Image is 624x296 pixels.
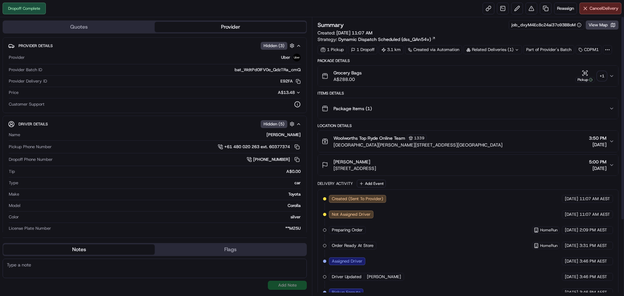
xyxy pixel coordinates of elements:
button: Pickup [575,70,595,83]
img: uber-new-logo.jpeg [293,54,301,61]
button: Add Event [357,180,386,187]
button: CancelDelivery [579,3,621,14]
span: HomeRun [540,227,558,233]
span: [DATE] [565,196,578,202]
div: [PERSON_NAME] [23,132,301,138]
span: [GEOGRAPHIC_DATA][PERSON_NAME][STREET_ADDRESS][GEOGRAPHIC_DATA] [333,142,502,148]
button: Quotes [3,22,155,32]
span: Reassign [557,6,574,11]
button: Hidden (5) [261,120,296,128]
a: [PHONE_NUMBER] [247,156,301,163]
span: 1339 [414,135,424,141]
span: Package Items ( 1 ) [333,105,372,112]
span: [DATE] [565,290,578,295]
span: [DATE] [589,165,606,172]
div: Location Details [318,123,618,128]
span: 5:00 PM [589,159,606,165]
div: 3.1 km [379,45,404,54]
span: 3:46 PM AEST [579,290,607,295]
span: Not Assigned Driver [332,212,370,217]
button: View Map [586,20,618,30]
span: 3:31 PM AEST [579,243,607,249]
button: Provider DetailsHidden (3) [8,40,301,51]
button: Flags [155,244,306,255]
div: Corolla [23,203,301,209]
span: 2:09 PM AEST [579,227,607,233]
button: Package Items (1) [318,98,618,119]
span: Color [9,214,19,220]
span: [DATE] [589,141,606,148]
a: Dynamic Dispatch Scheduled (dss_QAn54v) [338,36,436,43]
span: Pickup Phone Number [9,144,52,150]
span: A$13.48 [278,90,295,95]
span: 3:46 PM AEST [579,258,607,264]
div: Package Details [318,58,618,63]
span: Provider Batch ID [9,67,42,73]
span: 11:07 AM AEST [579,196,610,202]
button: Pickup+1 [575,70,606,83]
h3: Summary [318,22,344,28]
span: A$288.00 [333,76,362,83]
div: Toyota [22,191,301,197]
span: +61 480 020 263 ext. 60377374 [224,144,290,150]
div: Related Deliveries (1) [463,45,522,54]
span: [PERSON_NAME] [333,159,370,165]
button: [PERSON_NAME][STREET_ADDRESS]5:00 PM[DATE] [318,155,618,175]
span: Pickup Enroute [332,290,360,295]
span: Created: [318,30,372,36]
span: HomeRun [540,243,558,248]
span: Hidden ( 5 ) [264,121,284,127]
div: car [21,180,301,186]
div: Items Details [318,91,618,96]
button: E92FA [280,78,301,84]
span: [STREET_ADDRESS] [333,165,376,172]
span: Provider [9,55,25,60]
button: A$13.48 [243,90,301,96]
button: Hidden (3) [261,42,296,50]
span: Provider Delivery ID [9,78,47,84]
div: Pickup [575,77,595,83]
div: Delivery Activity [318,181,353,186]
button: Reassign [554,3,577,14]
span: License Plate Number [9,225,51,231]
span: [DATE] [565,227,578,233]
button: Woolworths Top Ryde Online Team1339[GEOGRAPHIC_DATA][PERSON_NAME][STREET_ADDRESS][GEOGRAPHIC_DATA... [318,131,618,152]
span: Order Ready At Store [332,243,373,249]
span: 3:50 PM [589,135,606,141]
span: Uber [281,55,290,60]
span: Customer Support [9,101,45,107]
span: Model [9,203,20,209]
span: [DATE] 11:07 AM [336,30,372,36]
span: Price [9,90,19,96]
span: Created (Sent To Provider) [332,196,383,202]
span: Cancel Delivery [590,6,618,11]
div: A$0.00 [18,169,301,174]
span: [DATE] [565,258,578,264]
span: [DATE] [565,274,578,280]
span: [DATE] [565,243,578,249]
span: Name [9,132,20,138]
span: Driver Updated [332,274,361,280]
span: Make [9,191,19,197]
span: Dropoff Phone Number [9,157,53,162]
div: CDPM1 [576,45,602,54]
div: + 1 [597,71,606,81]
button: Provider [155,22,306,32]
a: Created via Automation [405,45,462,54]
span: Type [9,180,18,186]
span: Driver Details [19,122,48,127]
button: Driver DetailsHidden (5) [8,119,301,129]
button: +61 480 020 263 ext. 60377374 [218,143,301,150]
span: [PERSON_NAME] [367,274,401,280]
div: Strategy: [318,36,436,43]
span: Grocery Bags [333,70,362,76]
span: 11:07 AM AEST [579,212,610,217]
span: Woolworths Top Ryde Online Team [333,135,405,141]
span: bat_WdtPd0IFV0e_QdzTRa_cmQ [235,67,301,73]
div: 1 Dropoff [348,45,377,54]
button: job_dxyM4Ec8c24ai37o93BBoM [512,22,581,28]
span: Provider Details [19,43,53,48]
